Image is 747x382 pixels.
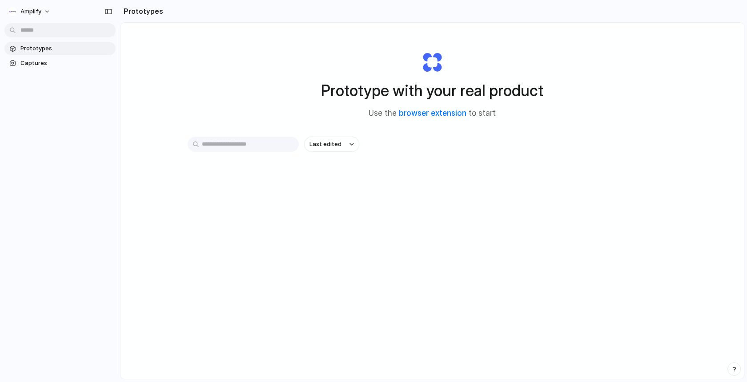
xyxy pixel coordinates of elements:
[399,109,466,118] a: browser extension
[20,7,41,16] span: Amplify
[4,4,55,19] button: Amplify
[4,57,116,70] a: Captures
[20,59,112,68] span: Captures
[20,44,112,53] span: Prototypes
[321,79,543,102] h1: Prototype with your real product
[309,140,341,149] span: Last edited
[120,6,163,16] h2: Prototypes
[369,108,496,119] span: Use the to start
[304,137,359,152] button: Last edited
[4,42,116,55] a: Prototypes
